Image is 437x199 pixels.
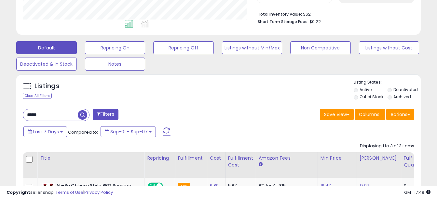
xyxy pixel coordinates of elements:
button: Repricing Off [153,41,214,54]
div: Fulfillment [178,155,204,162]
label: Active [360,87,372,92]
label: Out of Stock [360,94,383,99]
span: $0.22 [309,19,321,25]
b: Short Term Storage Fees: [258,19,308,24]
button: Default [16,41,77,54]
strong: Copyright [7,189,30,195]
button: Listings without Min/Max [222,41,282,54]
li: $62 [258,10,409,18]
label: Deactivated [393,87,418,92]
div: Repricing [147,155,172,162]
button: Filters [93,109,118,120]
div: seller snap | | [7,190,113,196]
div: [PERSON_NAME] [360,155,398,162]
button: Last 7 Days [23,126,67,137]
a: Terms of Use [56,189,83,195]
div: Cost [210,155,223,162]
button: Listings without Cost [359,41,419,54]
div: Fulfillable Quantity [404,155,426,168]
b: Total Inventory Value: [258,11,302,17]
small: Amazon Fees. [259,162,263,167]
div: Amazon Fees [259,155,315,162]
button: Columns [355,109,385,120]
button: Notes [85,58,145,71]
div: Displaying 1 to 3 of 3 items [360,143,414,149]
div: Min Price [321,155,354,162]
button: Sep-01 - Sep-07 [101,126,156,137]
span: Columns [359,111,379,118]
button: Actions [386,109,414,120]
div: Fulfillment Cost [228,155,253,168]
span: 2025-09-15 17:49 GMT [404,189,430,195]
button: Save View [320,109,354,120]
div: Clear All Filters [23,93,52,99]
button: Deactivated & In Stock [16,58,77,71]
button: Non Competitive [290,41,351,54]
span: Sep-01 - Sep-07 [110,128,148,135]
a: Privacy Policy [84,189,113,195]
h5: Listings [34,82,60,91]
p: Listing States: [354,79,421,86]
span: Last 7 Days [33,128,59,135]
label: Archived [393,94,411,99]
div: Title [40,155,142,162]
button: Repricing On [85,41,145,54]
span: Compared to: [68,129,98,135]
